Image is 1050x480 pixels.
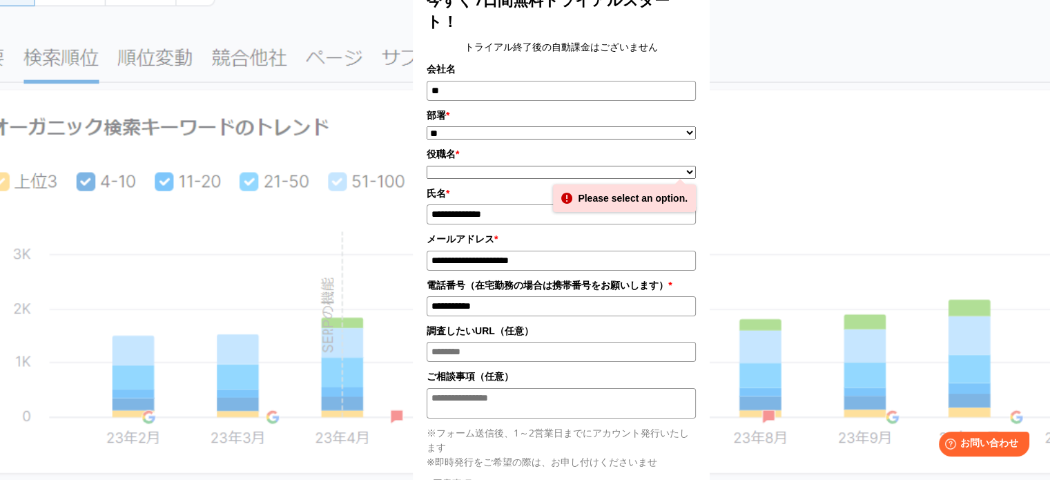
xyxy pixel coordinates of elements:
[427,231,696,247] label: メールアドレス
[427,323,696,338] label: 調査したいURL（任意）
[427,146,696,162] label: 役職名
[427,186,696,201] label: 氏名
[427,108,696,123] label: 部署
[427,369,696,384] label: ご相談事項（任意）
[927,426,1035,465] iframe: Help widget launcher
[427,39,696,55] center: トライアル終了後の自動課金はございません
[427,61,696,77] label: 会社名
[427,425,696,469] p: ※フォーム送信後、1～2営業日までにアカウント発行いたします ※即時発行をご希望の際は、お申し付けくださいませ
[427,278,696,293] label: 電話番号（在宅勤務の場合は携帯番号をお願いします）
[553,184,696,212] div: Please select an option.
